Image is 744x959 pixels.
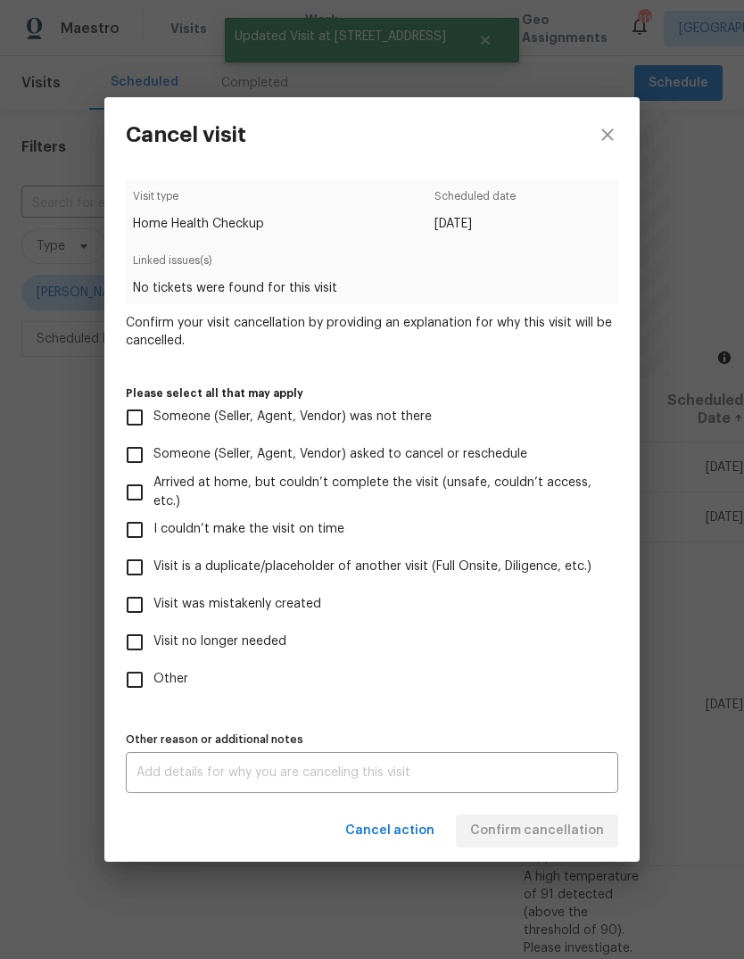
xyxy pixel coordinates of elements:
[153,520,344,539] span: I couldn’t make the visit on time
[434,215,516,233] span: [DATE]
[575,97,640,172] button: close
[153,670,188,689] span: Other
[153,408,432,426] span: Someone (Seller, Agent, Vendor) was not there
[126,314,618,350] span: Confirm your visit cancellation by providing an explanation for why this visit will be cancelled.
[153,474,604,511] span: Arrived at home, but couldn’t complete the visit (unsafe, couldn’t access, etc.)
[126,734,618,745] label: Other reason or additional notes
[133,279,610,297] span: No tickets were found for this visit
[345,820,434,842] span: Cancel action
[153,558,591,576] span: Visit is a duplicate/placeholder of another visit (Full Onsite, Diligence, etc.)
[434,187,516,215] span: Scheduled date
[133,215,264,233] span: Home Health Checkup
[126,122,246,147] h3: Cancel visit
[133,252,610,279] span: Linked issues(s)
[338,814,442,847] button: Cancel action
[133,187,264,215] span: Visit type
[153,595,321,614] span: Visit was mistakenly created
[153,445,527,464] span: Someone (Seller, Agent, Vendor) asked to cancel or reschedule
[153,632,286,651] span: Visit no longer needed
[126,388,618,399] label: Please select all that may apply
